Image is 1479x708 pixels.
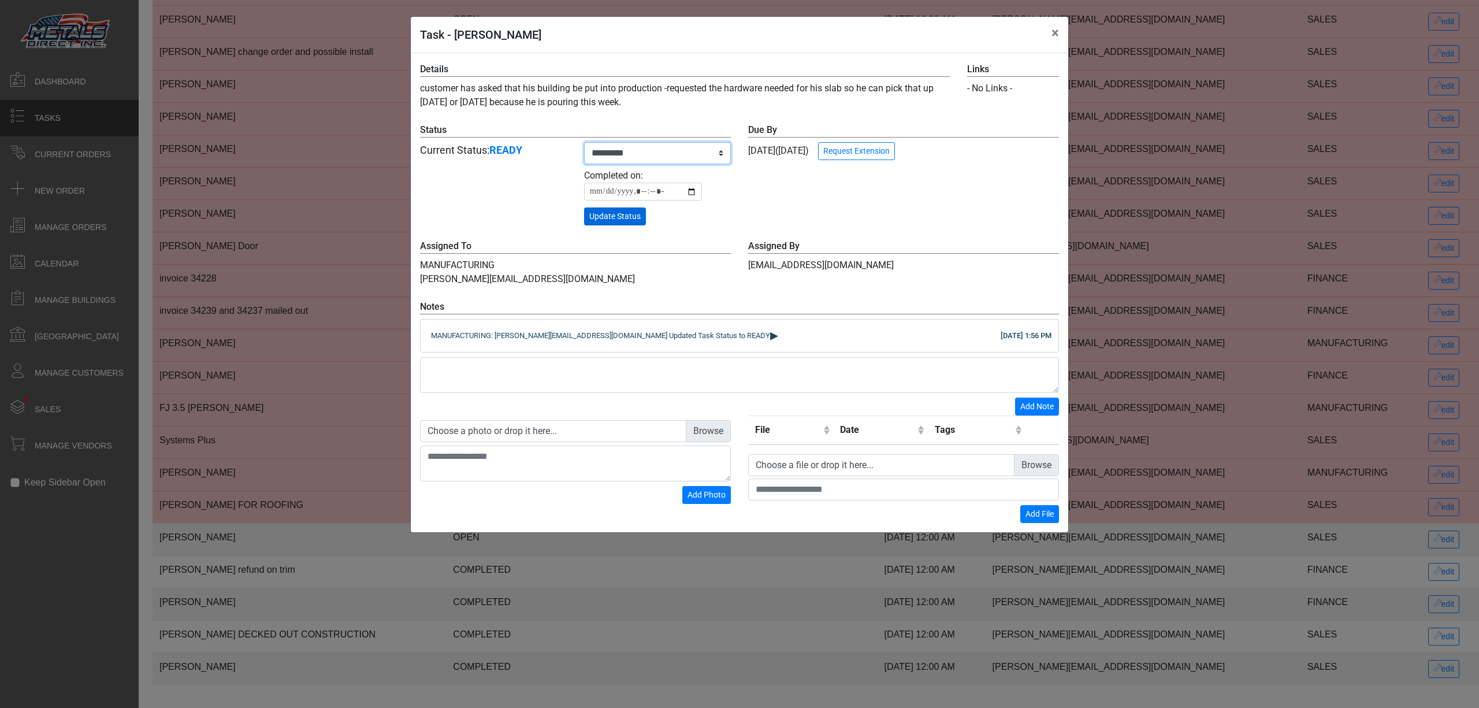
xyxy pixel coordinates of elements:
span: Add File [1025,509,1054,518]
div: - No Links - [967,81,1059,95]
div: MANUFACTURING [PERSON_NAME][EMAIL_ADDRESS][DOMAIN_NAME] [411,239,739,286]
span: ▸ [770,331,778,339]
div: Current Status: [420,142,567,158]
button: Add Note [1015,398,1059,416]
div: File [755,423,820,437]
span: Request Extension [823,146,890,155]
div: [DATE] ([DATE]) [748,123,1059,160]
span: Add Photo [688,490,726,499]
span: Add Note [1020,402,1054,411]
button: Request Extension [818,142,895,160]
span: Update Status [589,212,641,221]
div: customer has asked that his building be put into production -requested the hardware needed for hi... [411,62,958,109]
label: Status [420,123,731,138]
button: Update Status [584,207,646,225]
label: Assigned By [748,239,1059,254]
strong: READY [489,144,522,156]
label: Links [967,62,1059,77]
div: Date [840,423,915,437]
div: [EMAIL_ADDRESS][DOMAIN_NAME] [739,239,1068,286]
div: Tags [935,423,1012,437]
label: Assigned To [420,239,731,254]
label: Notes [420,300,1059,314]
th: Remove [1025,416,1059,444]
div: Completed on: [584,169,731,201]
div: MANUFACTURING: [PERSON_NAME][EMAIL_ADDRESS][DOMAIN_NAME] Updated Task Status to READY [431,330,1048,342]
label: Details [420,62,950,77]
h5: Task - [PERSON_NAME] [420,26,541,43]
div: [DATE] 1:56 PM [1001,330,1051,342]
label: Due By [748,123,1059,138]
button: Close [1042,17,1068,49]
button: Add File [1020,505,1059,523]
button: Add Photo [682,486,731,504]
